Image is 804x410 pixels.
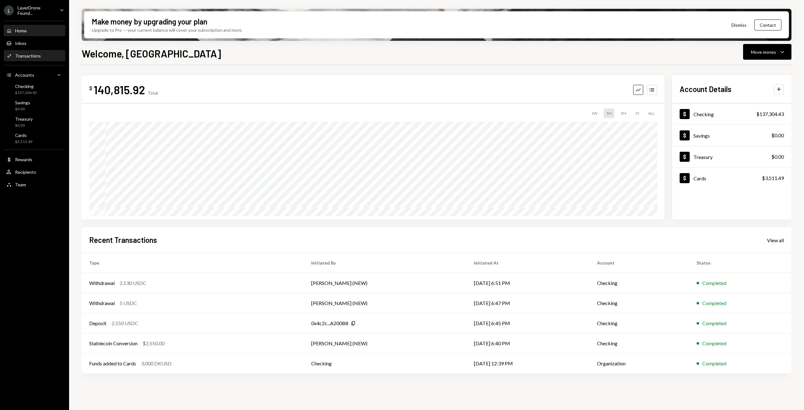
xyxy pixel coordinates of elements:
a: Home [4,25,65,36]
th: Account [589,253,689,273]
th: Initiated By [304,253,466,273]
div: Checking [693,111,714,117]
div: 1Y [633,108,642,118]
div: Recipients [15,169,36,175]
a: Savings$0.00 [4,98,65,113]
td: Checking [589,313,689,333]
div: $0.00 [771,132,784,139]
td: Checking [589,333,689,353]
h2: Account Details [680,84,731,94]
div: Cards [693,175,706,181]
div: 140,815.92 [94,83,145,97]
a: Rewards [4,154,65,165]
div: Cards [15,133,32,138]
a: Treasury$0.00 [672,146,791,167]
button: Move money [743,44,791,60]
div: Make money by upgrading your plan [92,16,207,27]
td: Checking [589,293,689,313]
div: Savings [15,100,30,105]
td: [DATE] 12:39 PM [466,353,589,374]
td: [PERSON_NAME] (NEW) [304,273,466,293]
div: Team [15,182,26,187]
h2: Recent Transactions [89,235,157,245]
td: Checking [304,353,466,374]
a: Inbox [4,37,65,49]
div: Rewards [15,157,32,162]
div: ALL [646,108,657,118]
td: [DATE] 6:45 PM [466,313,589,333]
div: Treasury [693,154,713,160]
a: Cards$3,511.49 [672,167,791,189]
div: $3,511.49 [762,174,784,182]
div: Checking [15,84,37,89]
div: 2,550 USDC [111,320,138,327]
td: [PERSON_NAME] (NEW) [304,333,466,353]
td: [DATE] 6:40 PM [466,333,589,353]
div: Home [15,28,27,33]
td: Checking [589,273,689,293]
div: LayerDrone Found... [18,5,55,16]
div: 1M [604,108,614,118]
td: [DATE] 6:47 PM [466,293,589,313]
a: Recipients [4,166,65,178]
a: Checking$137,304.43 [4,82,65,97]
a: Team [4,179,65,190]
div: Completed [702,279,726,287]
div: $0.00 [15,123,33,128]
div: $ [89,85,92,91]
a: Accounts [4,69,65,80]
div: 0x4c2c...A200B8 [311,320,348,327]
div: Completed [702,320,726,327]
div: $3,511.49 [15,139,32,145]
div: $137,304.43 [756,110,784,118]
div: $137,304.43 [15,90,37,96]
td: [DATE] 6:51 PM [466,273,589,293]
div: Completed [702,299,726,307]
div: L [4,5,14,15]
div: Accounts [15,72,34,78]
div: Completed [702,340,726,347]
div: 5 USDC [120,299,137,307]
a: View all [767,237,784,243]
button: Contact [754,19,781,30]
div: 1W [589,108,600,118]
div: Inbox [15,41,26,46]
div: Upgrade to Pro — your current balance will cover your subscription and more. [92,27,242,33]
div: $0.00 [15,107,30,112]
th: Type [82,253,304,273]
div: Funds added to Cards [89,360,136,367]
div: 3,000 DKUSD [141,360,171,367]
div: $0.00 [771,153,784,161]
th: Status [689,253,791,273]
div: 2,530 USDC [120,279,146,287]
a: Transactions [4,50,65,61]
a: Treasury$0.00 [4,114,65,129]
div: Savings [693,133,710,139]
th: Initiated At [466,253,589,273]
button: Dismiss [724,18,754,32]
a: Checking$137,304.43 [672,103,791,124]
div: Withdrawal [89,299,115,307]
div: Completed [702,360,726,367]
div: Move money [751,49,776,55]
div: 3M [618,108,629,118]
td: Organization [589,353,689,374]
div: Deposit [89,320,106,327]
div: Treasury [15,116,33,122]
a: Cards$3,511.49 [4,131,65,146]
div: Withdrawal [89,279,115,287]
h1: Welcome, [GEOGRAPHIC_DATA] [82,47,221,60]
td: [PERSON_NAME] (NEW) [304,293,466,313]
div: $2,550.00 [143,340,165,347]
div: Stablecoin Conversion [89,340,138,347]
div: Total [148,90,158,96]
div: Transactions [15,53,41,58]
a: Savings$0.00 [672,125,791,146]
